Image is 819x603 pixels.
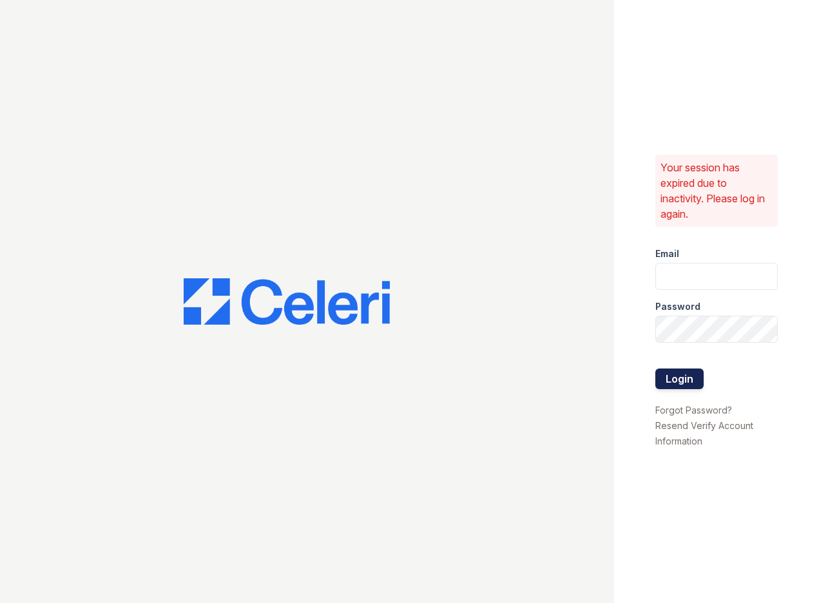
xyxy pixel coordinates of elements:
img: CE_Logo_Blue-a8612792a0a2168367f1c8372b55b34899dd931a85d93a1a3d3e32e68fde9ad4.png [184,278,390,325]
label: Password [655,300,700,313]
p: Your session has expired due to inactivity. Please log in again. [660,160,773,222]
a: Forgot Password? [655,405,732,416]
button: Login [655,368,704,389]
a: Resend Verify Account Information [655,420,753,446]
label: Email [655,247,679,260]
